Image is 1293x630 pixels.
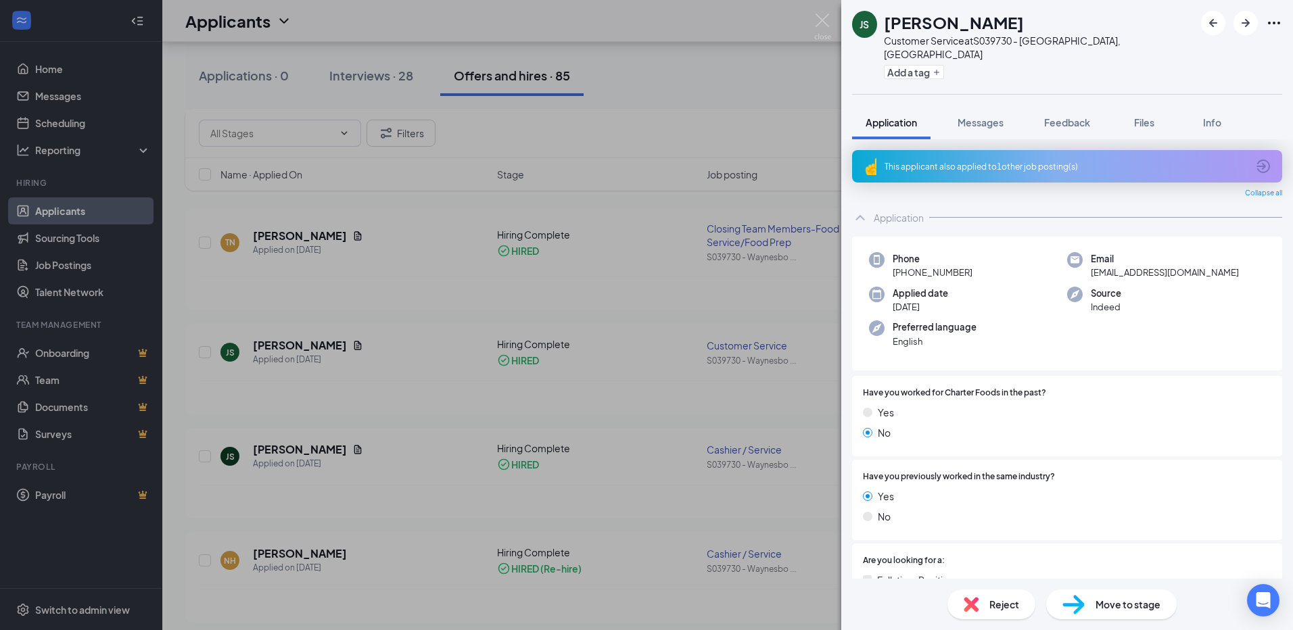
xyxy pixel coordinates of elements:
[1044,116,1090,128] span: Feedback
[863,387,1046,399] span: Have you worked for Charter Foods in the past?
[885,161,1247,172] div: This applicant also applied to 1 other job posting(s)
[878,405,894,420] span: Yes
[877,573,954,587] span: Full-time Position
[893,300,948,314] span: [DATE]
[1201,11,1225,35] button: ArrowLeftNew
[1091,300,1121,314] span: Indeed
[1255,158,1271,174] svg: ArrowCircle
[878,489,894,504] span: Yes
[866,116,917,128] span: Application
[893,252,972,266] span: Phone
[1134,116,1154,128] span: Files
[893,320,977,334] span: Preferred language
[1247,584,1279,616] div: Open Intercom Messenger
[1205,15,1221,31] svg: ArrowLeftNew
[1091,266,1239,279] span: [EMAIL_ADDRESS][DOMAIN_NAME]
[884,11,1024,34] h1: [PERSON_NAME]
[893,266,972,279] span: [PHONE_NUMBER]
[884,65,944,79] button: PlusAdd a tag
[863,554,945,567] span: Are you looking for a:
[989,597,1019,612] span: Reject
[1266,15,1282,31] svg: Ellipses
[878,425,891,440] span: No
[863,470,1055,483] span: Have you previously worked in the same industry?
[860,18,869,31] div: JS
[878,509,891,524] span: No
[1245,188,1282,199] span: Collapse all
[874,211,924,224] div: Application
[1238,15,1254,31] svg: ArrowRight
[884,34,1194,61] div: Customer Service at S039730 - [GEOGRAPHIC_DATA], [GEOGRAPHIC_DATA]
[1233,11,1258,35] button: ArrowRight
[893,287,948,300] span: Applied date
[1096,597,1160,612] span: Move to stage
[958,116,1004,128] span: Messages
[1203,116,1221,128] span: Info
[933,68,941,76] svg: Plus
[1091,252,1239,266] span: Email
[1091,287,1121,300] span: Source
[852,210,868,226] svg: ChevronUp
[893,335,977,348] span: English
